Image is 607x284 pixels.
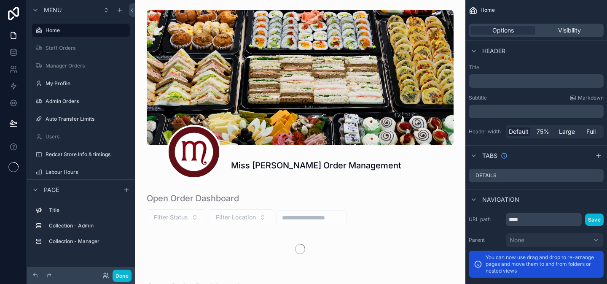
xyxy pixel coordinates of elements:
[469,216,502,223] label: URL path
[586,127,596,136] span: Full
[482,195,519,204] span: Navigation
[469,64,604,71] label: Title
[32,95,130,108] a: Admin Orders
[44,6,62,14] span: Menu
[46,151,128,158] label: Redcat Store Info & timings
[32,24,130,37] a: Home
[486,254,599,274] p: You can now use drag and drop to re-arrange pages and move them to and from folders or nested views
[32,165,130,179] a: Labour Hours
[46,45,128,51] label: Staff Orders
[32,148,130,161] a: Redcat Store Info & timings
[510,236,524,244] span: None
[46,98,128,105] label: Admin Orders
[27,200,135,257] div: scrollable content
[46,80,128,87] label: My Profile
[492,26,514,35] span: Options
[469,105,604,118] div: scrollable content
[509,127,529,136] span: Default
[32,112,130,126] a: Auto Transfer Limits
[585,214,604,226] button: Save
[481,7,495,14] span: Home
[475,172,497,179] label: Details
[46,62,128,69] label: Manager Orders
[469,95,487,101] label: Subtitle
[32,130,130,143] a: Users
[32,59,130,73] a: Manager Orders
[537,127,549,136] span: 75%
[46,116,128,122] label: Auto Transfer Limits
[46,27,125,34] label: Home
[558,26,581,35] span: Visibility
[32,41,130,55] a: Staff Orders
[49,238,126,245] label: Collection - Manager
[569,95,604,101] a: Markdown
[113,270,132,282] button: Done
[46,133,128,140] label: Users
[46,169,128,176] label: Labour Hours
[469,128,502,135] label: Header width
[44,186,59,194] span: Page
[32,77,130,90] a: My Profile
[506,233,604,247] button: None
[469,237,502,243] label: Parent
[482,151,497,160] span: Tabs
[49,222,126,229] label: Collection - Admin
[559,127,575,136] span: Large
[482,47,505,55] span: Header
[469,74,604,88] div: scrollable content
[578,95,604,101] span: Markdown
[49,207,126,214] label: Title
